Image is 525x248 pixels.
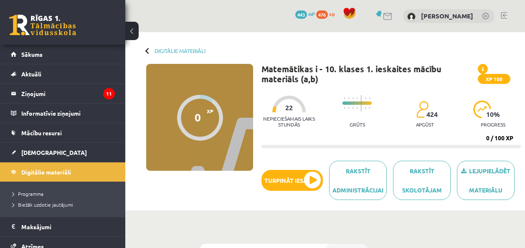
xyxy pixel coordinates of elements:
img: icon-short-line-57e1e144782c952c97e751825c79c345078a6d821885a25fce030b3d8c18986b.svg [348,97,349,99]
span: [DEMOGRAPHIC_DATA] [21,149,87,156]
a: Ziņojumi11 [11,84,115,103]
img: students-c634bb4e5e11cddfef0936a35e636f08e4e9abd3cc4e673bd6f9a4125e45ecb1.svg [416,101,428,118]
a: Rakstīt administrācijai [329,161,387,200]
span: 10 % [486,111,500,118]
img: icon-short-line-57e1e144782c952c97e751825c79c345078a6d821885a25fce030b3d8c18986b.svg [357,97,358,99]
span: 443 [295,10,307,19]
div: 0 [195,111,201,124]
span: XP [207,108,213,114]
a: Rīgas 1. Tālmācības vidusskola [9,15,76,35]
p: Nepieciešamais laiks stundās [261,116,317,127]
a: Digitālie materiāli [155,48,205,54]
span: Mācību resursi [21,129,62,137]
img: icon-long-line-d9ea69661e0d244f92f715978eff75569469978d946b2353a9bb055b3ed8787d.svg [361,95,362,111]
span: Sākums [21,51,43,58]
img: icon-short-line-57e1e144782c952c97e751825c79c345078a6d821885a25fce030b3d8c18986b.svg [348,107,349,109]
span: Digitālie materiāli [21,168,71,176]
button: Turpināt iesākto [261,170,323,191]
a: Programma [13,190,117,197]
span: XP 100 [478,74,510,84]
a: Lejupielādēt materiālu [457,161,515,200]
img: icon-short-line-57e1e144782c952c97e751825c79c345078a6d821885a25fce030b3d8c18986b.svg [365,107,366,109]
a: Biežāk uzdotie jautājumi [13,201,117,208]
span: Aktuāli [21,70,41,78]
a: [DEMOGRAPHIC_DATA] [11,143,115,162]
span: xp [329,10,335,17]
img: icon-short-line-57e1e144782c952c97e751825c79c345078a6d821885a25fce030b3d8c18986b.svg [369,107,370,109]
span: mP [308,10,315,17]
img: icon-short-line-57e1e144782c952c97e751825c79c345078a6d821885a25fce030b3d8c18986b.svg [365,97,366,99]
span: Programma [13,190,43,197]
legend: Ziņojumi [21,84,115,103]
img: icon-short-line-57e1e144782c952c97e751825c79c345078a6d821885a25fce030b3d8c18986b.svg [344,107,345,109]
a: Sākums [11,45,115,64]
p: Grūts [350,121,365,127]
p: apgūst [416,121,434,127]
a: Aktuāli [11,64,115,84]
span: 424 [426,111,438,118]
span: 476 [316,10,328,19]
img: icon-short-line-57e1e144782c952c97e751825c79c345078a6d821885a25fce030b3d8c18986b.svg [357,107,358,109]
img: icon-short-line-57e1e144782c952c97e751825c79c345078a6d821885a25fce030b3d8c18986b.svg [344,97,345,99]
h1: Matemātikas i - 10. klases 1. ieskaites mācību materiāls (a,b) [261,64,478,84]
img: icon-short-line-57e1e144782c952c97e751825c79c345078a6d821885a25fce030b3d8c18986b.svg [369,97,370,99]
a: Mācību resursi [11,123,115,142]
a: Rakstīt skolotājam [393,161,451,200]
span: Biežāk uzdotie jautājumi [13,201,73,208]
i: 11 [103,88,115,99]
a: 476 xp [316,10,339,17]
a: 443 mP [295,10,315,17]
p: progress [481,121,505,127]
img: Katrīna Šeputīte [407,13,416,21]
legend: Informatīvie ziņojumi [21,104,115,123]
span: 22 [285,104,293,111]
legend: Maksājumi [21,217,115,236]
a: [PERSON_NAME] [421,12,473,20]
a: Maksājumi [11,217,115,236]
a: Digitālie materiāli [11,162,115,182]
img: icon-progress-161ccf0a02000e728c5f80fcf4c31c7af3da0e1684b2b1d7c360e028c24a22f1.svg [473,101,491,118]
a: Informatīvie ziņojumi [11,104,115,123]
